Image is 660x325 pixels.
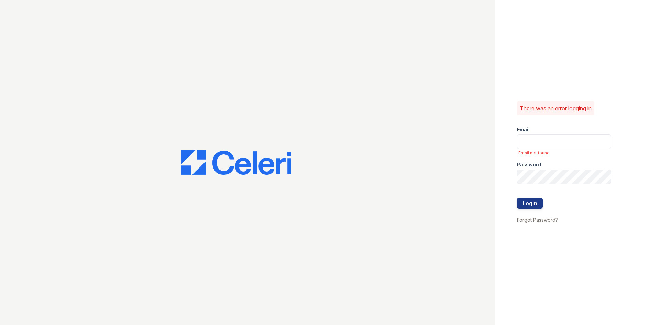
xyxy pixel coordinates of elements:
[517,198,543,209] button: Login
[517,217,558,223] a: Forgot Password?
[520,104,592,112] p: There was an error logging in
[517,161,541,168] label: Password
[518,150,611,156] span: Email not found
[517,126,530,133] label: Email
[181,150,291,175] img: CE_Logo_Blue-a8612792a0a2168367f1c8372b55b34899dd931a85d93a1a3d3e32e68fde9ad4.png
